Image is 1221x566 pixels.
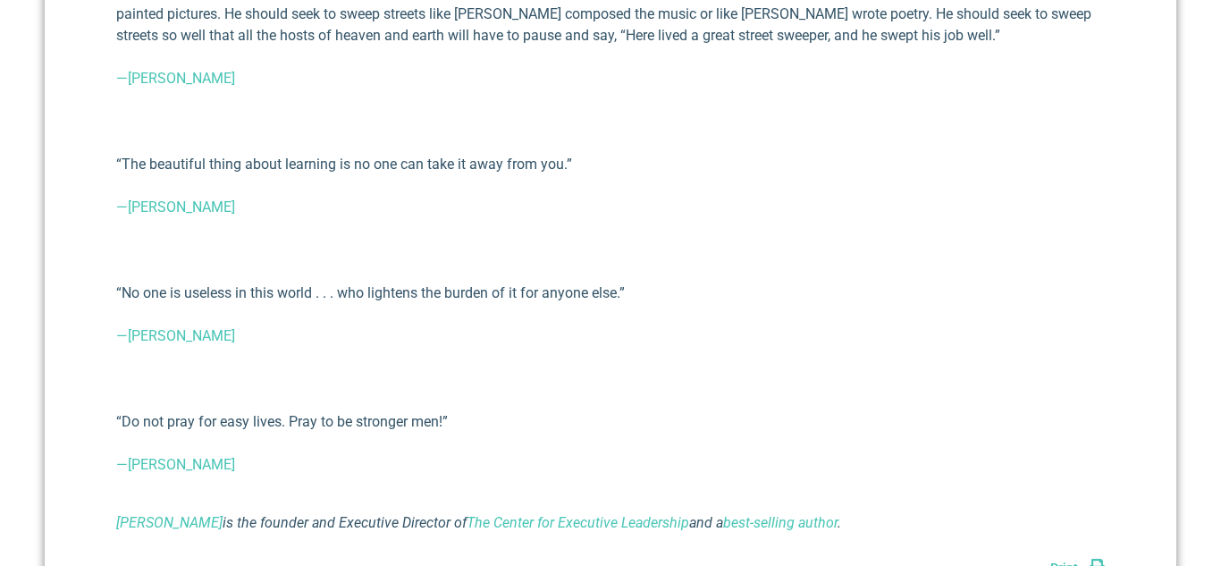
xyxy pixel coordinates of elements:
[116,70,235,87] a: —[PERSON_NAME]
[116,514,223,531] a: [PERSON_NAME]
[116,283,1105,304] p: “No one is useless in this world . . . who lightens the burden of it for anyone else.”
[116,411,1105,433] p: “Do not pray for easy lives. Pray to be stronger men!”
[116,456,235,473] a: —[PERSON_NAME]
[116,327,235,344] a: —[PERSON_NAME]
[467,514,689,531] a: The Center for Executive Leadership
[116,514,841,531] i: is the founder and Executive Director of and a .
[116,154,1105,175] p: “The beautiful thing about learning is no one can take it away from you.”
[723,514,838,531] a: best-selling author
[116,199,235,215] a: —[PERSON_NAME]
